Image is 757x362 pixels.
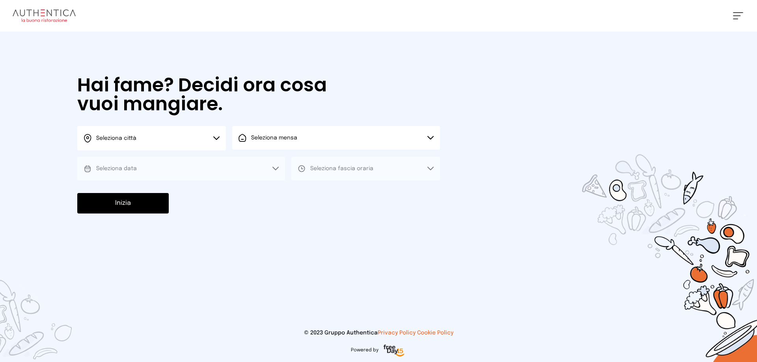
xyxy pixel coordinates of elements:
[77,193,169,213] button: Inizia
[351,347,378,353] span: Powered by
[13,329,744,337] p: © 2023 Gruppo Authentica
[13,9,76,22] img: logo.8f33a47.png
[77,157,285,180] button: Seleziona data
[310,166,373,171] span: Seleziona fascia oraria
[378,330,416,336] a: Privacy Policy
[291,157,440,180] button: Seleziona fascia oraria
[417,330,453,336] a: Cookie Policy
[382,343,406,359] img: logo-freeday.3e08031.png
[251,135,297,141] span: Seleziona mensa
[232,126,440,150] button: Seleziona mensa
[77,76,349,113] h1: Hai fame? Decidi ora cosa vuoi mangiare.
[96,166,137,171] span: Seleziona data
[96,136,136,141] span: Seleziona città
[536,109,757,362] img: sticker-selezione-mensa.70a28f7.png
[77,126,226,150] button: Seleziona città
